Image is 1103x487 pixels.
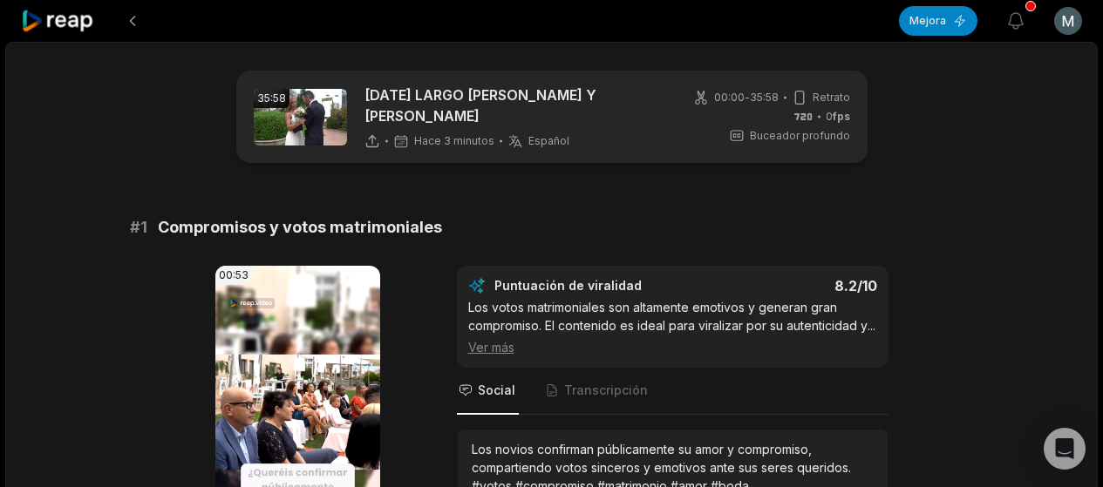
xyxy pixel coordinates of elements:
font: Social [478,382,515,397]
font: 35:58 [750,91,779,104]
font: 8.2 [834,277,857,294]
font: 35:58 [257,91,286,105]
font: Compromisos y votos matrimoniales [158,218,442,236]
font: fps [833,110,850,123]
font: 00:00 [714,91,745,104]
font: /10 [857,277,877,294]
font: Transcripción [564,382,648,397]
nav: Cortina a la italiana [457,368,889,415]
font: - [745,91,750,104]
font: Mejora [909,14,946,27]
div: Abrir Intercom Messenger [1044,428,1086,470]
font: ... [868,318,875,333]
font: Retrato [813,91,850,104]
font: Buceador profundo [750,129,850,142]
font: Hace 3 minutos [414,134,494,147]
font: Puntuación de viralidad [494,278,642,293]
font: 1 [140,218,147,236]
font: [DATE] LARGO [PERSON_NAME] Y [PERSON_NAME] [364,86,596,125]
font: Español [528,134,569,147]
font: 0 [826,110,833,123]
button: Mejora [899,6,977,36]
font: # [130,218,140,236]
font: Los votos matrimoniales son altamente emotivos y generan gran compromiso. El contenido es ideal p... [468,300,868,333]
font: Ver más [468,340,514,355]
